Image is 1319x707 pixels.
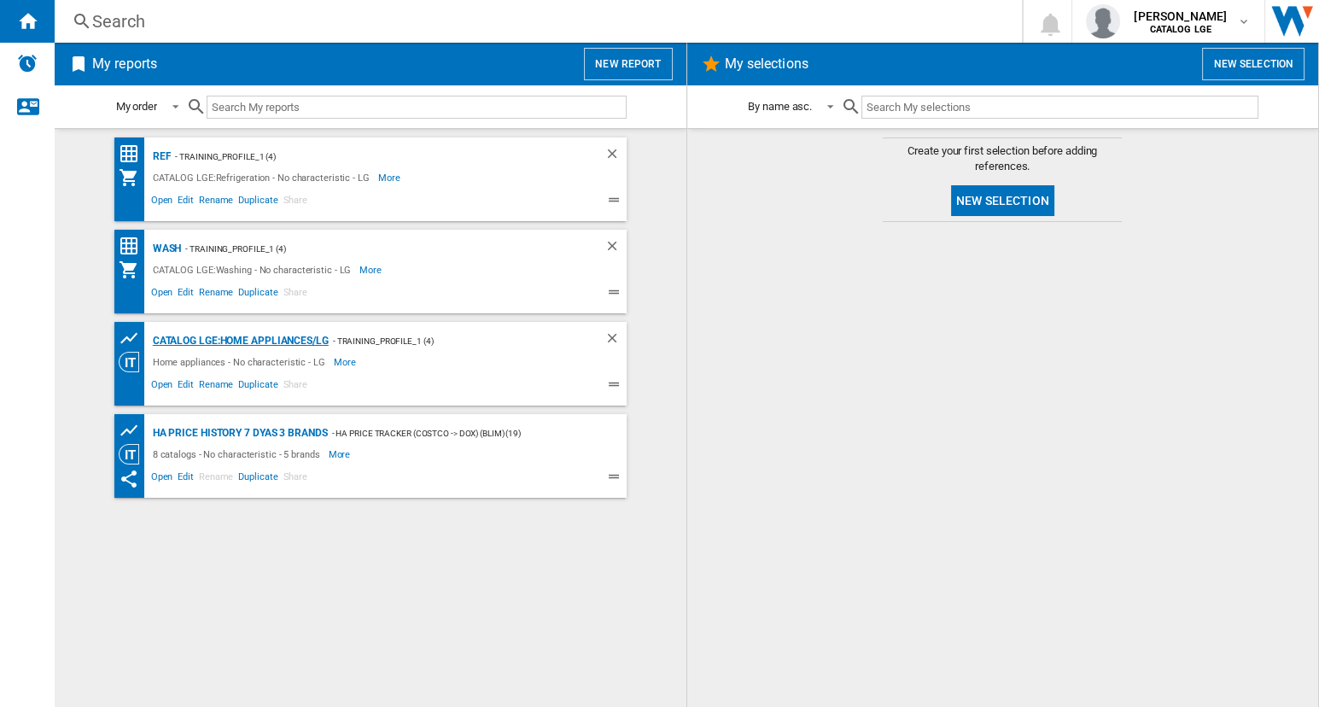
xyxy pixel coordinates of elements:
[175,284,196,305] span: Edit
[236,469,280,489] span: Duplicate
[378,167,403,188] span: More
[17,53,38,73] img: alerts-logo.svg
[116,100,157,113] div: My order
[1134,8,1227,25] span: [PERSON_NAME]
[329,330,570,352] div: - Training_Profile_1 (4)
[951,185,1054,216] button: New selection
[1202,48,1304,80] button: New selection
[584,48,672,80] button: New report
[196,469,236,489] span: Rename
[196,377,236,397] span: Rename
[721,48,812,80] h2: My selections
[149,260,360,280] div: CATALOG LGE:Washing - No characteristic - LG
[119,167,149,188] div: My Assortment
[280,284,310,305] span: Share
[119,236,149,257] div: Price Matrix
[207,96,627,119] input: Search My reports
[149,444,329,465] div: 8 catalogs - No characteristic - 5 brands
[181,238,569,260] div: - Training_Profile_1 (4)
[175,192,196,213] span: Edit
[604,146,627,167] div: Delete
[149,146,172,167] div: REF
[236,192,280,213] span: Duplicate
[236,284,280,305] span: Duplicate
[748,100,812,113] div: By name asc.
[92,9,978,33] div: Search
[149,352,334,372] div: Home appliances - No characteristic - LG
[328,423,592,444] div: - HA Price Tracker (costco -> dox) (blim) (19)
[149,377,176,397] span: Open
[883,143,1122,174] span: Create your first selection before adding references.
[359,260,384,280] span: More
[280,192,310,213] span: Share
[175,377,196,397] span: Edit
[604,330,627,352] div: Delete
[119,328,149,349] div: Product prices grid
[280,377,310,397] span: Share
[280,469,310,489] span: Share
[149,192,176,213] span: Open
[334,352,359,372] span: More
[196,284,236,305] span: Rename
[171,146,569,167] div: - Training_Profile_1 (4)
[149,238,182,260] div: WASH
[119,143,149,165] div: Price Matrix
[175,469,196,489] span: Edit
[119,260,149,280] div: My Assortment
[149,330,329,352] div: CATALOG LGE:Home appliances/LG
[119,352,149,372] div: Category View
[149,284,176,305] span: Open
[1149,24,1211,35] b: CATALOG LGE
[196,192,236,213] span: Rename
[89,48,160,80] h2: My reports
[1086,4,1120,38] img: profile.jpg
[236,377,280,397] span: Duplicate
[119,420,149,441] div: Product prices grid
[329,444,353,465] span: More
[149,167,378,188] div: CATALOG LGE:Refrigeration - No characteristic - LG
[149,469,176,489] span: Open
[149,423,328,444] div: HA Price History 7 Dyas 3 Brands
[119,444,149,465] div: Category View
[604,238,627,260] div: Delete
[119,469,139,489] ng-md-icon: This report has been shared with you
[861,96,1258,119] input: Search My selections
